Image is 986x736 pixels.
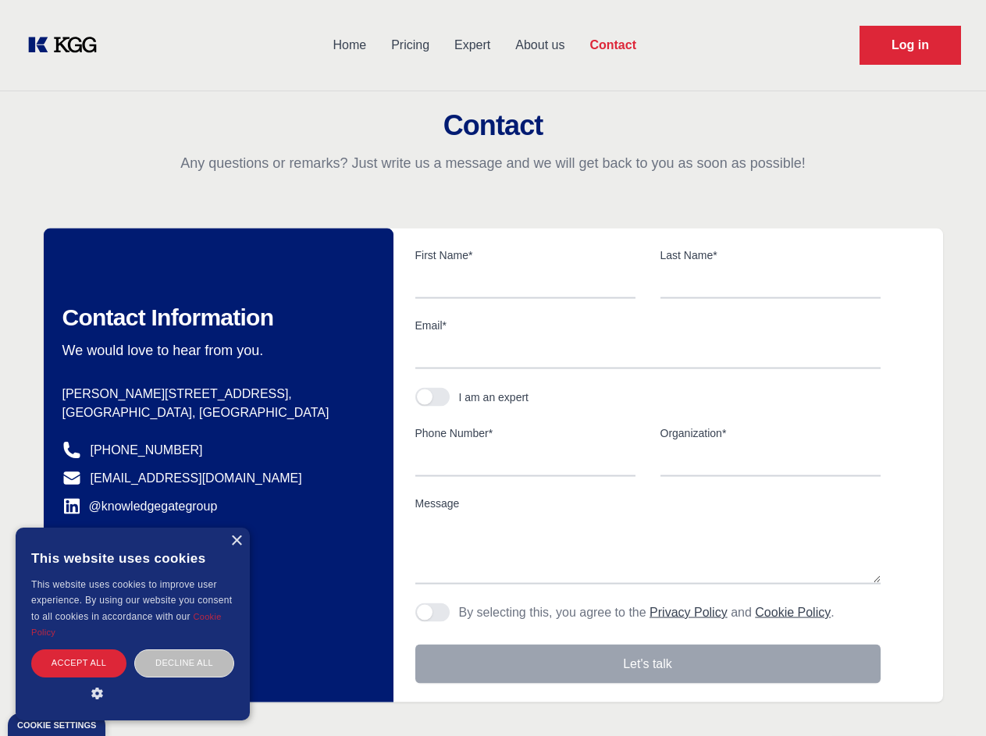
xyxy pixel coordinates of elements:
a: KOL Knowledge Platform: Talk to Key External Experts (KEE) [25,33,109,58]
label: Organization* [660,425,881,441]
a: Contact [577,25,649,66]
div: I am an expert [459,389,529,405]
p: By selecting this, you agree to the and . [459,603,835,622]
label: First Name* [415,247,635,263]
div: This website uses cookies [31,539,234,577]
div: Cookie settings [17,721,96,730]
a: About us [503,25,577,66]
a: Request Demo [860,26,961,65]
a: Expert [442,25,503,66]
a: @knowledgegategroup [62,497,218,516]
label: Message [415,496,881,511]
h2: Contact [19,110,967,141]
span: This website uses cookies to improve user experience. By using our website you consent to all coo... [31,579,232,622]
div: Decline all [134,649,234,677]
div: Accept all [31,649,126,677]
iframe: Chat Widget [908,661,986,736]
a: [PHONE_NUMBER] [91,441,203,460]
a: [EMAIL_ADDRESS][DOMAIN_NAME] [91,469,302,488]
div: Close [230,535,242,547]
label: Email* [415,318,881,333]
a: Pricing [379,25,442,66]
a: Cookie Policy [755,606,831,619]
p: Any questions or remarks? Just write us a message and we will get back to you as soon as possible! [19,154,967,172]
p: [PERSON_NAME][STREET_ADDRESS], [62,385,368,404]
a: Privacy Policy [650,606,728,619]
a: Home [320,25,379,66]
label: Last Name* [660,247,881,263]
p: We would love to hear from you. [62,341,368,360]
label: Phone Number* [415,425,635,441]
button: Let's talk [415,645,881,684]
h2: Contact Information [62,304,368,332]
p: [GEOGRAPHIC_DATA], [GEOGRAPHIC_DATA] [62,404,368,422]
a: Cookie Policy [31,612,222,637]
